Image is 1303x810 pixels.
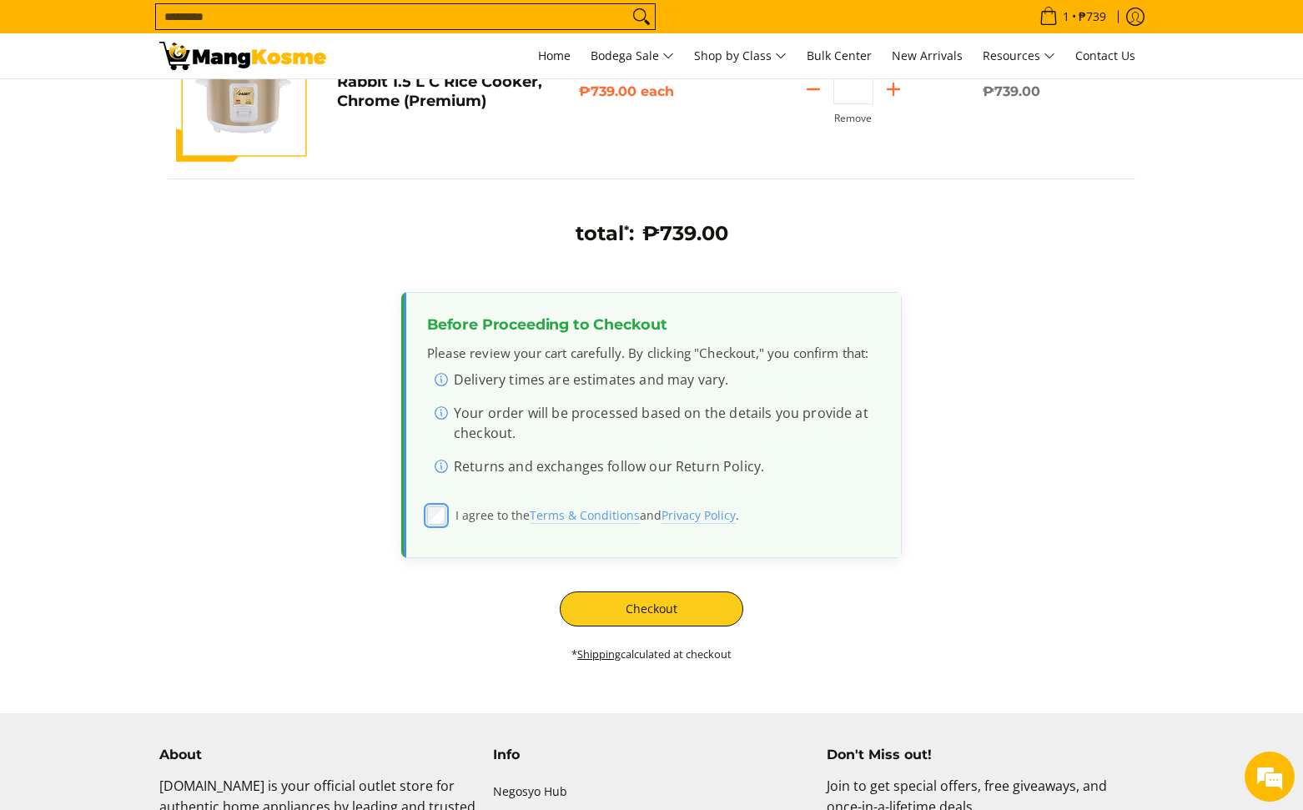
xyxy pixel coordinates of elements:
span: ₱739.00 each [579,83,674,99]
button: Search [628,4,655,29]
li: Returns and exchanges follow our Return Policy. [434,456,878,483]
a: Terms & Conditions (opens in new tab) [530,507,640,524]
span: Shop by Class [694,46,787,67]
button: Subtract [793,76,833,103]
li: Delivery times are estimates and may vary. [434,370,878,396]
a: Home [530,33,579,78]
a: Negosyo Hub [493,776,810,807]
span: ₱739.00 [642,221,728,245]
div: Please review your cart carefully. By clicking "Checkout," you confirm that: [427,344,878,483]
input: I agree to theTerms & Conditions (opens in new tab)andPrivacy Policy (opens in new tab). [427,506,445,525]
div: Order confirmation and disclaimers [401,292,902,558]
a: Resources [974,33,1064,78]
span: Home [538,48,571,63]
h4: About [159,747,476,763]
span: Bulk Center [807,48,872,63]
a: Privacy Policy (opens in new tab) [662,507,736,524]
a: Rabbit 1.5 L C Rice Cooker, Chrome (Premium) [337,73,542,110]
button: Checkout [560,591,743,626]
span: I agree to the and . [455,506,878,524]
span: Resources [983,46,1055,67]
h3: Before Proceeding to Checkout [427,315,878,334]
a: Contact Us [1067,33,1144,78]
a: Shipping [577,646,621,662]
button: Remove [834,113,872,124]
li: Your order will be processed based on the details you provide at checkout. [434,403,878,450]
a: New Arrivals [883,33,971,78]
span: • [1034,8,1111,26]
button: Add [873,76,913,103]
span: ₱739.00 [983,83,1040,99]
span: ₱739 [1076,11,1109,23]
a: Bodega Sale [582,33,682,78]
small: * calculated at checkout [571,646,732,662]
span: New Arrivals [892,48,963,63]
span: 1 [1060,11,1072,23]
nav: Main Menu [343,33,1144,78]
h4: Don't Miss out! [827,747,1144,763]
a: Shop by Class [686,33,795,78]
span: Bodega Sale [591,46,674,67]
span: Contact Us [1075,48,1135,63]
a: Bulk Center [798,33,880,78]
img: Your Shopping Cart | Mang Kosme [159,42,326,70]
h3: total : [576,221,634,246]
h4: Info [493,747,810,763]
img: https://mangkosme.com/products/rabbit-1-5-l-c-rice-cooker-chrome-class-a [176,26,312,162]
